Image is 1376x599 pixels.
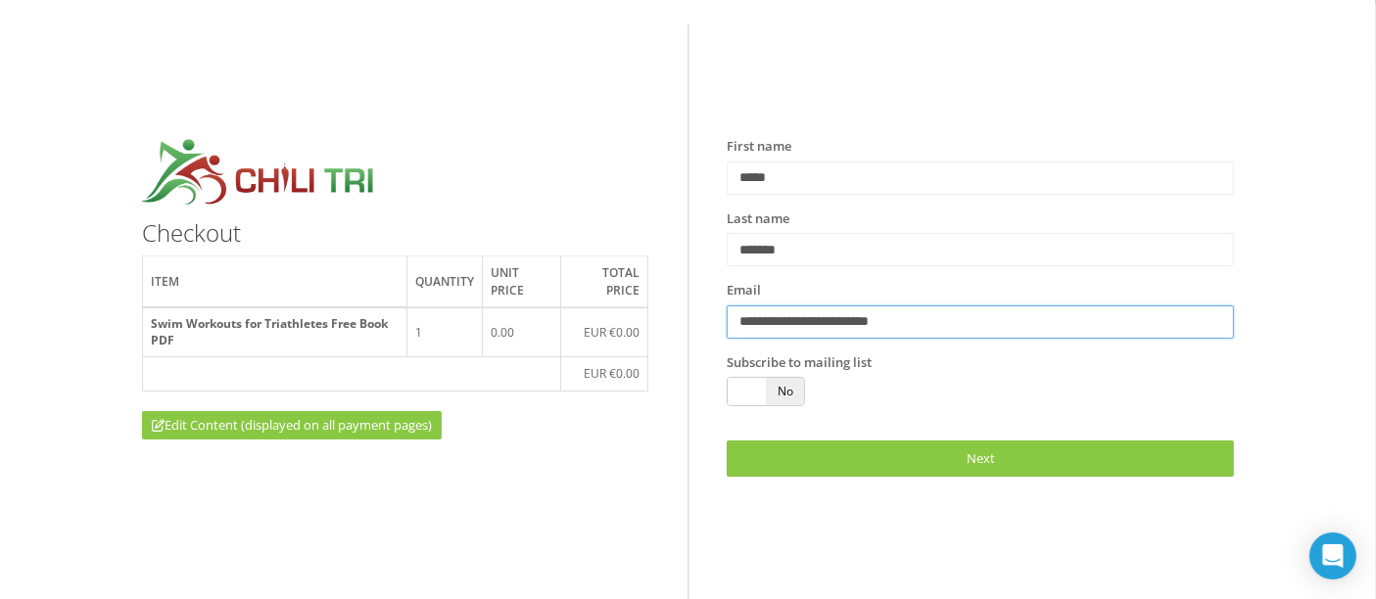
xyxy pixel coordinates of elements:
label: Email [727,281,761,300]
div: Open Intercom Messenger [1309,532,1356,579]
th: Total price [561,256,648,307]
th: Quantity [406,256,482,307]
td: 0.00 [482,307,561,357]
th: Unit price [482,256,561,307]
label: Last name [727,209,789,229]
td: EUR €0.00 [561,357,648,391]
h3: Checkout [142,220,649,246]
img: croppedchilitri.jpg [142,137,375,210]
a: Edit Content (displayed on all payment pages) [142,411,442,440]
a: Next [727,440,1234,477]
label: Subscribe to mailing list [727,353,872,373]
th: Item [142,256,406,307]
td: EUR €0.00 [561,307,648,357]
span: No [766,378,804,405]
label: First name [727,137,791,157]
th: Swim Workouts for Triathletes Free Book PDF [142,307,406,357]
td: 1 [406,307,482,357]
